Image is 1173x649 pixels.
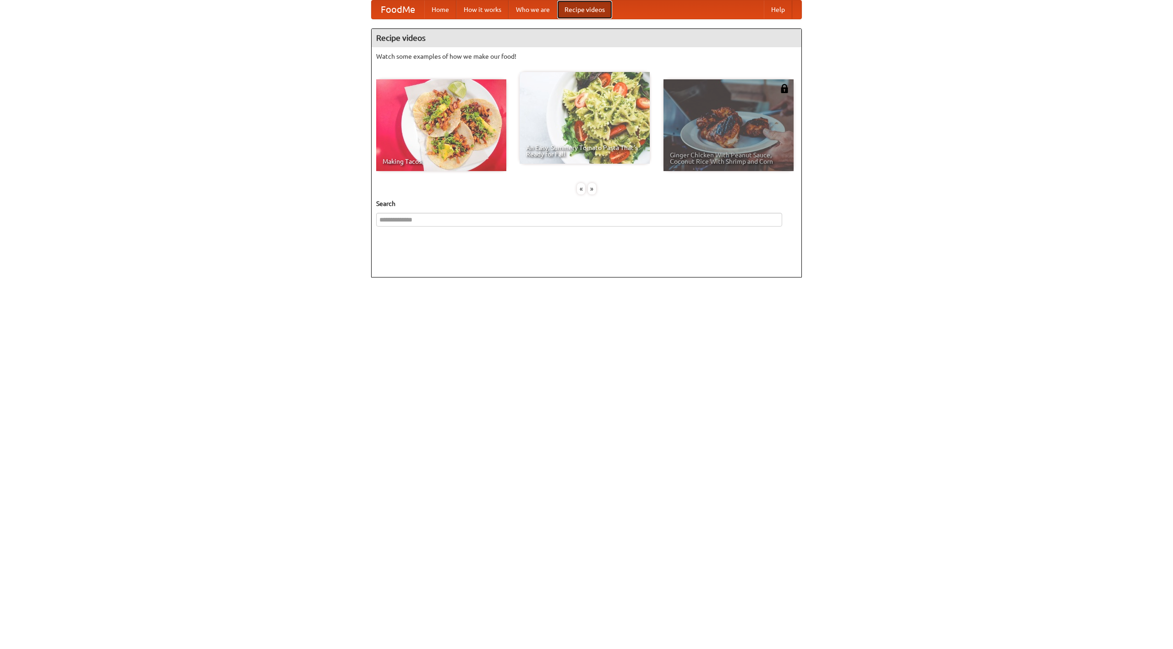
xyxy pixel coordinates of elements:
a: Recipe videos [557,0,612,19]
a: How it works [456,0,509,19]
h5: Search [376,199,797,208]
span: Making Tacos [383,158,500,165]
span: An Easy, Summery Tomato Pasta That's Ready for Fall [526,144,643,157]
div: « [577,183,585,194]
img: 483408.png [780,84,789,93]
a: Who we are [509,0,557,19]
a: An Easy, Summery Tomato Pasta That's Ready for Fall [520,72,650,164]
p: Watch some examples of how we make our food! [376,52,797,61]
a: Help [764,0,792,19]
h4: Recipe videos [372,29,801,47]
a: FoodMe [372,0,424,19]
div: » [588,183,596,194]
a: Home [424,0,456,19]
a: Making Tacos [376,79,506,171]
